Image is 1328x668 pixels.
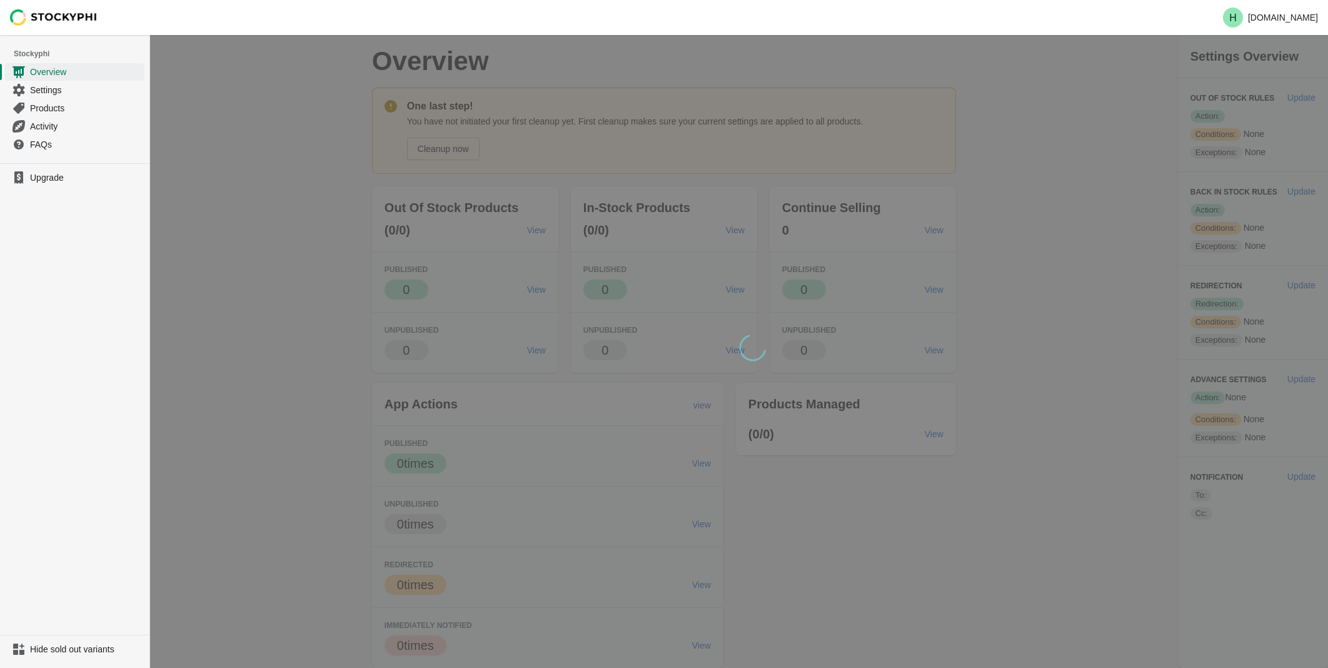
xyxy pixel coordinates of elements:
span: Avatar with initials H [1223,8,1243,28]
text: H [1229,13,1237,23]
span: Hide sold out variants [30,643,142,655]
a: Products [5,99,144,117]
a: Overview [5,63,144,81]
p: [DOMAIN_NAME] [1248,13,1318,23]
a: Settings [5,81,144,99]
span: Settings [30,84,142,96]
a: Activity [5,117,144,135]
span: Overview [30,66,142,78]
span: Upgrade [30,171,142,184]
span: Products [30,102,142,114]
span: FAQs [30,138,142,151]
button: Avatar with initials H[DOMAIN_NAME] [1218,5,1323,30]
a: Hide sold out variants [5,640,144,658]
a: FAQs [5,135,144,153]
img: Stockyphi [10,9,98,26]
span: Activity [30,120,142,133]
span: Stockyphi [14,48,149,60]
a: Upgrade [5,169,144,186]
